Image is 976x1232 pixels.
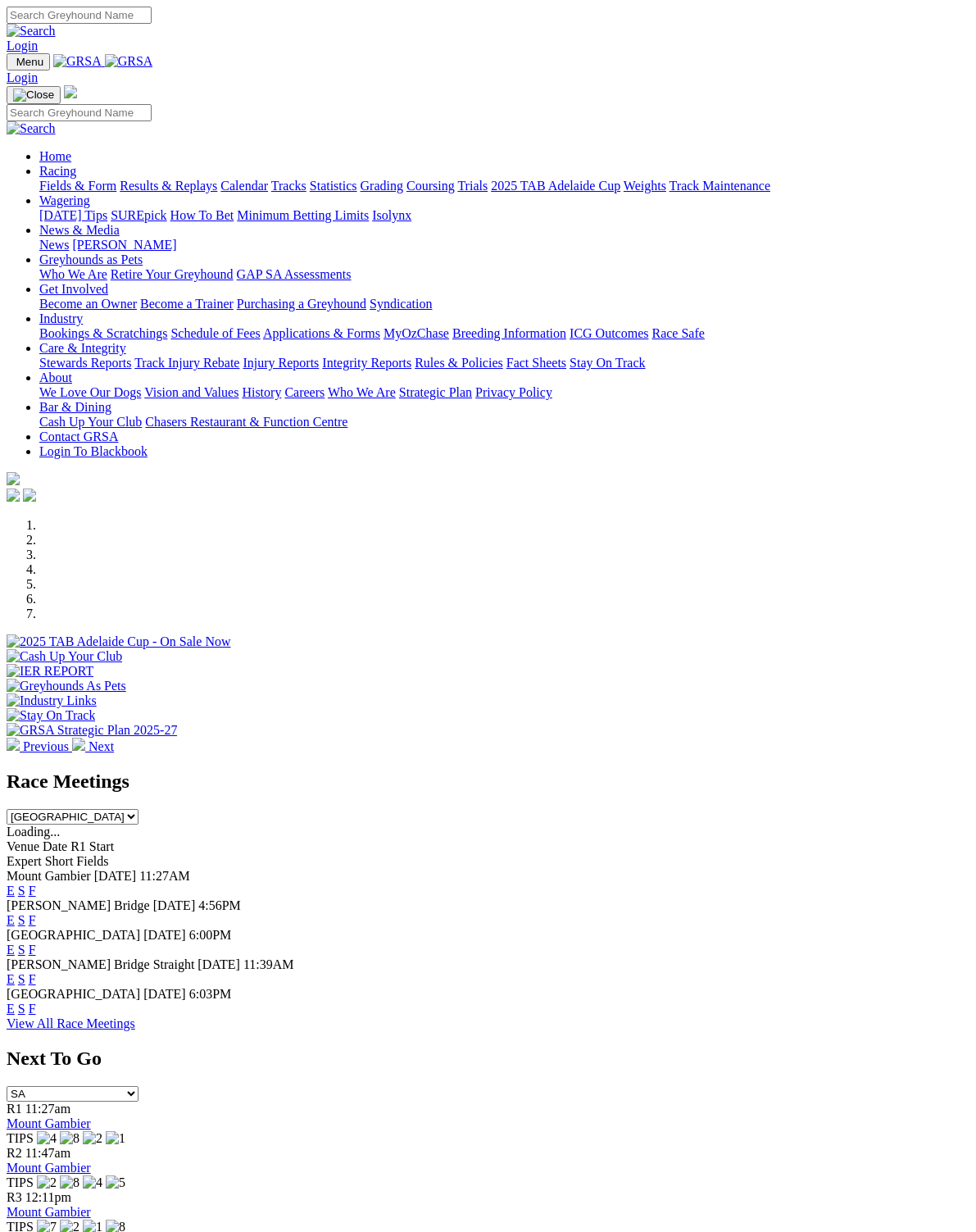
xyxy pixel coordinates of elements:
img: Close [13,89,54,102]
a: Stewards Reports [39,356,131,370]
span: 6:00PM [189,928,232,942]
a: Become an Owner [39,297,137,311]
div: Get Involved [39,297,969,311]
a: Trials [457,179,488,193]
a: Privacy Policy [475,385,552,399]
a: Statistics [310,179,357,193]
span: R1 [7,1102,22,1116]
img: Industry Links [7,693,97,708]
img: Greyhounds As Pets [7,679,126,693]
img: IER REPORT [7,664,93,679]
img: Stay On Track [7,708,95,723]
img: 8 [60,1175,79,1190]
a: Mount Gambier [7,1116,91,1130]
span: Expert [7,854,42,868]
a: History [242,385,281,399]
a: Fact Sheets [506,356,566,370]
span: R2 [7,1146,22,1160]
img: 2 [83,1131,102,1146]
span: Fields [76,854,108,868]
div: About [39,385,969,400]
span: [DATE] [143,987,186,1001]
span: TIPS [7,1175,34,1189]
a: News [39,238,69,252]
a: We Love Our Dogs [39,385,141,399]
a: F [29,972,36,986]
a: E [7,1002,15,1016]
span: Loading... [7,825,60,839]
span: 6:03PM [189,987,232,1001]
a: Schedule of Fees [170,326,260,340]
a: Stay On Track [570,356,645,370]
a: Careers [284,385,325,399]
img: Cash Up Your Club [7,649,122,664]
a: Minimum Betting Limits [237,208,369,222]
a: Login [7,39,38,52]
a: GAP SA Assessments [237,267,352,281]
span: 4:56PM [198,898,241,912]
a: Syndication [370,297,432,311]
img: 4 [37,1131,57,1146]
a: Industry [39,311,83,325]
a: Mount Gambier [7,1205,91,1219]
span: TIPS [7,1131,34,1145]
span: 12:11pm [25,1190,71,1204]
input: Search [7,7,152,24]
a: Injury Reports [243,356,319,370]
a: 2025 TAB Adelaide Cup [491,179,620,193]
a: About [39,371,72,384]
span: [DATE] [94,869,137,883]
span: R1 Start [70,839,114,853]
img: 1 [106,1131,125,1146]
a: [PERSON_NAME] [72,238,176,252]
a: F [29,943,36,957]
a: News & Media [39,223,120,237]
a: Mount Gambier [7,1161,91,1175]
a: Weights [624,179,666,193]
a: Results & Replays [120,179,217,193]
a: S [18,1002,25,1016]
span: [DATE] [197,957,240,971]
img: chevron-right-pager-white.svg [72,738,85,751]
img: GRSA Strategic Plan 2025-27 [7,723,177,738]
a: Wagering [39,193,90,207]
span: 11:27AM [139,869,190,883]
img: twitter.svg [23,489,36,502]
button: Toggle navigation [7,53,50,70]
span: 11:39AM [243,957,294,971]
a: Login To Blackbook [39,444,148,458]
a: Who We Are [39,267,107,281]
img: 8 [60,1131,79,1146]
a: Cash Up Your Club [39,415,142,429]
img: logo-grsa-white.png [7,472,20,485]
a: Racing [39,164,76,178]
a: Race Safe [651,326,704,340]
span: Venue [7,839,39,853]
a: Vision and Values [144,385,238,399]
div: Bar & Dining [39,415,969,430]
a: Retire Your Greyhound [111,267,234,281]
img: chevron-left-pager-white.svg [7,738,20,751]
button: Toggle navigation [7,86,61,104]
a: E [7,972,15,986]
div: Greyhounds as Pets [39,267,969,282]
span: [GEOGRAPHIC_DATA] [7,987,140,1001]
a: Chasers Restaurant & Function Centre [145,415,347,429]
div: Industry [39,326,969,341]
span: [GEOGRAPHIC_DATA] [7,928,140,942]
a: Rules & Policies [415,356,503,370]
a: MyOzChase [384,326,449,340]
a: Become a Trainer [140,297,234,311]
a: Coursing [406,179,455,193]
a: Home [39,149,71,163]
span: R3 [7,1190,22,1204]
a: Bookings & Scratchings [39,326,167,340]
a: How To Bet [170,208,234,222]
a: E [7,913,15,927]
span: Date [43,839,67,853]
a: Get Involved [39,282,108,296]
a: E [7,884,15,898]
div: Wagering [39,208,969,223]
img: 4 [83,1175,102,1190]
a: Previous [7,739,72,753]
